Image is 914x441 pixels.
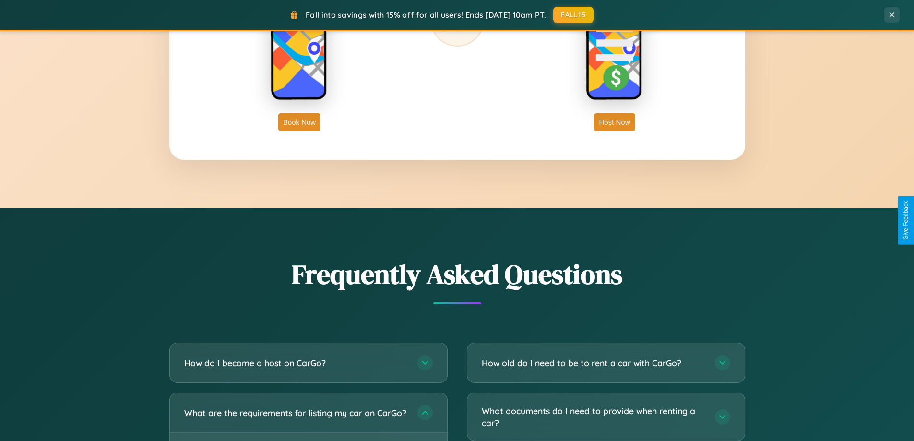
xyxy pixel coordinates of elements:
div: Give Feedback [902,201,909,240]
h3: What documents do I need to provide when renting a car? [482,405,705,429]
button: Host Now [594,113,635,131]
span: Fall into savings with 15% off for all users! Ends [DATE] 10am PT. [306,10,546,20]
h3: How old do I need to be to rent a car with CarGo? [482,357,705,369]
button: FALL15 [553,7,594,23]
button: Book Now [278,113,320,131]
h3: What are the requirements for listing my car on CarGo? [184,407,408,419]
h2: Frequently Asked Questions [169,256,745,293]
h3: How do I become a host on CarGo? [184,357,408,369]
